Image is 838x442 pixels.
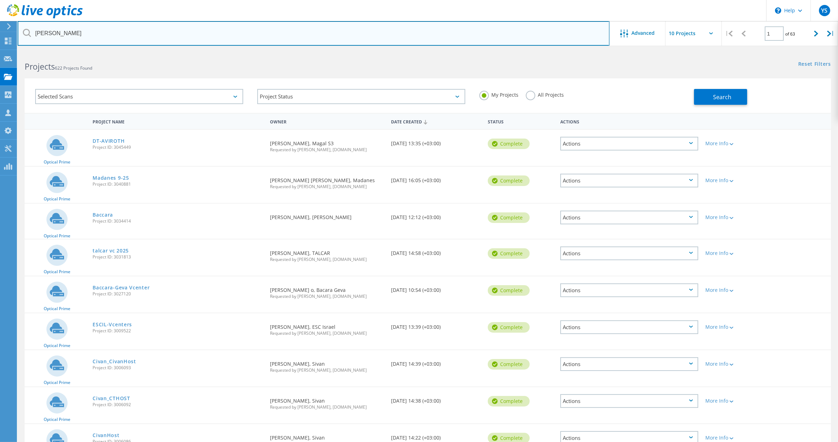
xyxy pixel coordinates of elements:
[775,7,781,14] svg: \n
[93,396,130,401] a: Civan_CTHOST
[560,174,698,187] div: Actions
[479,91,519,97] label: My Projects
[388,276,484,300] div: [DATE] 10:54 (+03:00)
[560,246,698,260] div: Actions
[388,115,484,128] div: Date Created
[266,313,388,342] div: [PERSON_NAME], ESC Israel
[821,8,827,13] span: YS
[705,178,763,183] div: More Info
[266,130,388,159] div: [PERSON_NAME], Magal S3
[44,417,70,422] span: Optical Prime
[560,137,698,150] div: Actions
[93,359,136,364] a: Civan_CivanHost
[694,89,747,105] button: Search
[93,182,263,186] span: Project ID: 3040881
[93,139,125,143] a: DT-AVIROTH
[705,251,763,256] div: More Info
[488,396,530,406] div: Complete
[722,21,736,46] div: |
[388,387,484,410] div: [DATE] 14:38 (+03:00)
[44,234,70,238] span: Optical Prime
[560,283,698,297] div: Actions
[89,115,266,128] div: Project Name
[266,115,388,128] div: Owner
[526,91,564,97] label: All Projects
[488,212,530,223] div: Complete
[560,320,698,334] div: Actions
[488,175,530,186] div: Complete
[266,239,388,269] div: [PERSON_NAME], TALCAR
[488,285,530,296] div: Complete
[266,204,388,227] div: [PERSON_NAME], [PERSON_NAME]
[713,93,731,101] span: Search
[44,270,70,274] span: Optical Prime
[44,307,70,311] span: Optical Prime
[270,405,384,409] span: Requested by [PERSON_NAME], [DOMAIN_NAME]
[388,313,484,337] div: [DATE] 13:39 (+03:00)
[7,15,83,20] a: Live Optics Dashboard
[35,89,243,104] div: Selected Scans
[557,115,702,128] div: Actions
[488,322,530,333] div: Complete
[93,212,113,217] a: Baccara
[388,239,484,263] div: [DATE] 14:58 (+03:00)
[270,294,384,299] span: Requested by [PERSON_NAME], [DOMAIN_NAME]
[93,248,129,253] a: talcar vc 2025
[270,257,384,262] span: Requested by [PERSON_NAME], [DOMAIN_NAME]
[705,361,763,366] div: More Info
[388,167,484,190] div: [DATE] 16:05 (+03:00)
[257,89,465,104] div: Project Status
[44,197,70,201] span: Optical Prime
[270,368,384,372] span: Requested by [PERSON_NAME], [DOMAIN_NAME]
[44,344,70,348] span: Optical Prime
[93,366,263,370] span: Project ID: 3006093
[93,329,263,333] span: Project ID: 3009522
[705,288,763,293] div: More Info
[705,325,763,329] div: More Info
[560,357,698,371] div: Actions
[44,160,70,164] span: Optical Prime
[93,403,263,407] span: Project ID: 3006092
[93,433,119,438] a: CivanHost
[388,350,484,373] div: [DATE] 14:39 (+03:00)
[93,219,263,223] span: Project ID: 3034414
[560,211,698,224] div: Actions
[270,148,384,152] span: Requested by [PERSON_NAME], [DOMAIN_NAME]
[270,331,384,335] span: Requested by [PERSON_NAME], [DOMAIN_NAME]
[824,21,838,46] div: |
[270,185,384,189] span: Requested by [PERSON_NAME], [DOMAIN_NAME]
[705,215,763,220] div: More Info
[93,285,150,290] a: Baccara-Geva Vcenter
[25,61,55,72] b: Projects
[266,276,388,306] div: [PERSON_NAME] o, Bacara Geva
[266,387,388,416] div: [PERSON_NAME], Sivan
[705,398,763,403] div: More Info
[18,21,610,46] input: Search projects by name, owner, ID, company, etc
[798,62,831,68] a: Reset Filters
[488,359,530,370] div: Complete
[388,204,484,227] div: [DATE] 12:12 (+03:00)
[266,350,388,379] div: [PERSON_NAME], Sivan
[484,115,557,128] div: Status
[488,248,530,259] div: Complete
[93,145,263,149] span: Project ID: 3045449
[560,394,698,408] div: Actions
[266,167,388,196] div: [PERSON_NAME] [PERSON_NAME], Madanes
[388,130,484,153] div: [DATE] 13:35 (+03:00)
[93,175,129,180] a: Madanes 9-25
[705,435,763,440] div: More Info
[55,65,92,71] span: 622 Projects Found
[786,31,795,37] span: of 63
[93,255,263,259] span: Project ID: 3031813
[93,292,263,296] span: Project ID: 3027120
[488,139,530,149] div: Complete
[44,380,70,385] span: Optical Prime
[632,31,655,36] span: Advanced
[705,141,763,146] div: More Info
[93,322,132,327] a: ESCIL-Vcenters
